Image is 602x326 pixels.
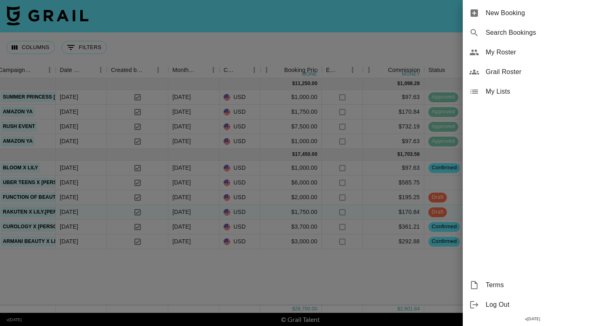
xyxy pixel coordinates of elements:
span: My Lists [486,87,595,97]
div: Log Out [463,295,602,315]
span: Grail Roster [486,67,595,77]
div: Search Bookings [463,23,602,43]
div: Terms [463,275,602,295]
div: New Booking [463,3,602,23]
span: New Booking [486,8,595,18]
span: Log Out [486,300,595,310]
div: v [DATE] [463,315,602,323]
div: My Roster [463,43,602,62]
span: My Roster [486,47,595,57]
span: Search Bookings [486,28,595,38]
span: Terms [486,280,595,290]
div: Grail Roster [463,62,602,82]
div: My Lists [463,82,602,101]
